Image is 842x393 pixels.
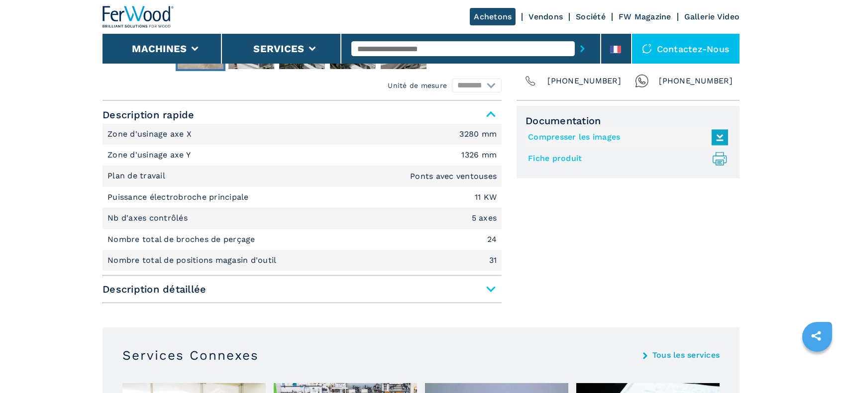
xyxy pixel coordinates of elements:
span: Description rapide [103,106,502,124]
p: Nb d'axes contrôlés [107,213,190,224]
img: Whatsapp [635,74,649,88]
div: Contactez-nous [632,34,740,64]
span: [PHONE_NUMBER] [659,74,733,88]
span: Documentation [526,115,731,127]
h3: Services Connexes [122,347,259,363]
p: Puissance électrobroche principale [107,192,251,203]
button: Services [253,43,304,55]
p: Nombre total de broches de perçage [107,234,258,245]
a: FW Magazine [619,12,671,21]
p: Plan de travail [107,170,168,181]
button: submit-button [575,37,590,60]
em: Unité de mesure [388,80,447,90]
span: Description détaillée [103,280,502,298]
a: Tous les services [652,351,720,359]
em: 5 axes [472,214,497,222]
em: 31 [489,256,497,264]
a: Achetons [470,8,516,25]
button: Machines [132,43,187,55]
em: 1326 mm [461,151,497,159]
p: Zone d'usinage axe X [107,129,194,140]
em: 11 KW [475,193,497,201]
p: Zone d'usinage axe Y [107,150,193,160]
em: 24 [487,236,497,243]
a: Compresser les images [528,129,723,146]
a: Gallerie Video [684,12,740,21]
img: Phone [524,74,537,88]
em: Ponts avec ventouses [410,172,497,180]
em: 3280 mm [459,130,497,138]
a: Société [576,12,606,21]
img: Contactez-nous [642,44,652,54]
p: Nombre total de positions magasin d'outil [107,255,279,266]
div: Description rapide [103,124,502,271]
span: [PHONE_NUMBER] [547,74,621,88]
iframe: Chat [800,348,835,386]
a: Vendons [528,12,563,21]
a: Fiche produit [528,151,723,167]
img: Ferwood [103,6,174,28]
a: sharethis [804,323,829,348]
